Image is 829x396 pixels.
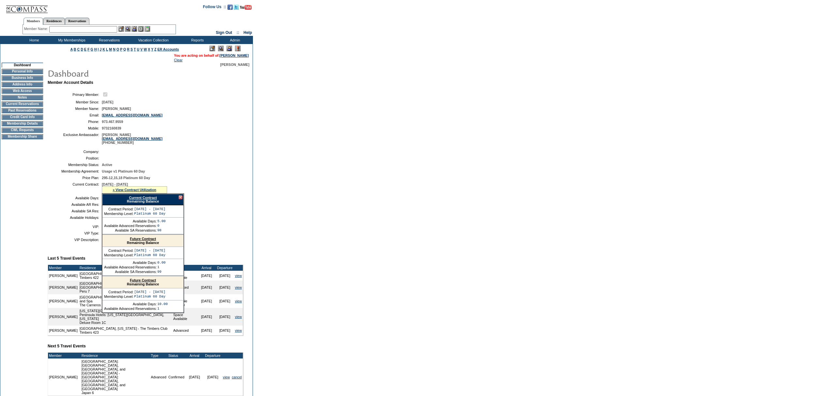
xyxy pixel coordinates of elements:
a: view [235,315,242,319]
td: Price Plan: [50,176,99,180]
a: V [140,47,143,51]
td: Available Advanced Reservations: [104,224,157,228]
td: Advanced [172,326,197,335]
td: Confirmed [167,358,185,396]
td: Contract Period: [104,290,133,294]
a: I [98,47,99,51]
td: Home [15,36,52,44]
a: Clear [174,58,182,62]
td: Departure [216,265,234,271]
img: pgTtlDashboard.gif [47,67,178,80]
a: W [144,47,147,51]
a: H [94,47,97,51]
a: Future Contract [130,237,156,241]
td: Admin [215,36,253,44]
span: 9732160839 [102,126,121,130]
span: :: [237,30,239,35]
td: Membership Share [2,134,43,139]
td: Company: [50,150,99,154]
td: [DATE] [204,358,222,396]
a: N [113,47,116,51]
td: [DATE] [197,326,216,335]
a: [EMAIL_ADDRESS][DOMAIN_NAME] [102,137,163,141]
a: P [120,47,122,51]
td: Web Access [2,88,43,94]
a: G [90,47,93,51]
a: Y [151,47,153,51]
td: [PERSON_NAME] [48,294,79,308]
td: [DATE] [197,294,216,308]
a: » View Contract Utilization [113,188,156,192]
td: Available AR Res: [50,203,99,206]
a: [PERSON_NAME] [220,53,249,57]
td: Address Info [2,82,43,87]
td: Available Days: [50,196,99,200]
td: 5.00 [157,219,166,223]
td: Departure [204,353,222,358]
a: Become our fan on Facebook [227,7,233,10]
img: Impersonate [132,26,137,32]
td: Membership Level: [104,212,133,216]
td: 1 [157,307,168,311]
a: L [106,47,108,51]
a: Follow us on Twitter [234,7,239,10]
td: Arrival [197,265,216,271]
td: Member [48,353,79,358]
td: [DATE] [216,326,234,335]
span: You are acting on behalf of: [174,53,249,57]
td: [DATE] - [DATE] [134,249,165,252]
a: C [77,47,80,51]
span: [PERSON_NAME] [PHONE_NUMBER] [102,133,163,145]
td: Available Advanced Reservations: [104,265,157,269]
a: Future Contract [130,278,156,282]
img: b_calculator.gif [145,26,150,32]
td: Exclusive Ambassador: [50,133,99,145]
td: 1 [157,265,166,269]
td: VIP Description: [50,238,99,242]
a: K [102,47,105,51]
td: Reservations [90,36,127,44]
td: Residence [81,353,150,358]
div: Remaining Balance [102,235,183,247]
a: Reservations [65,18,89,24]
td: Arrival [185,353,204,358]
td: [DATE] [216,271,234,281]
td: Notes [2,95,43,100]
td: 99 [157,270,166,274]
a: Z [154,47,157,51]
td: [PERSON_NAME] [48,358,79,396]
img: Reservations [138,26,144,32]
td: Available Days: [104,219,157,223]
img: Follow us on Twitter [234,5,239,10]
td: Follow Us :: [203,4,226,12]
a: cancel [232,375,242,379]
td: Member [48,265,79,271]
td: Platinum 60 Day [134,295,165,298]
td: [GEOGRAPHIC_DATA]: [GEOGRAPHIC_DATA], [GEOGRAPHIC_DATA], and [GEOGRAPHIC_DATA] - [GEOGRAPHIC_DATA... [81,358,150,396]
a: Q [123,47,126,51]
td: [DATE] - [DATE] [134,290,165,294]
a: ER Accounts [157,47,179,51]
a: B [74,47,76,51]
td: Business Info [2,75,43,81]
td: [GEOGRAPHIC_DATA], [US_STATE] - The Timbers Club Timbers 422 [79,271,172,281]
td: [DATE] [216,308,234,326]
td: Available SA Reservations: [104,270,157,274]
td: Phone: [50,120,99,124]
a: view [235,274,242,278]
span: [PERSON_NAME] [220,63,249,67]
img: View [125,26,131,32]
td: Primary Member: [50,91,99,98]
td: [GEOGRAPHIC_DATA], [US_STATE] - The Timbers Club Timbers 423 [79,326,172,335]
a: T [134,47,136,51]
td: Contract Period: [104,207,133,211]
td: My Memberships [52,36,90,44]
a: view [235,328,242,332]
td: Credit Card Info [2,114,43,120]
td: [PERSON_NAME] [48,308,79,326]
td: [DATE] [197,271,216,281]
a: Current Contract [129,196,157,200]
td: Membership Agreement: [50,169,99,173]
a: A [70,47,73,51]
img: Subscribe to our YouTube Channel [240,5,252,10]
